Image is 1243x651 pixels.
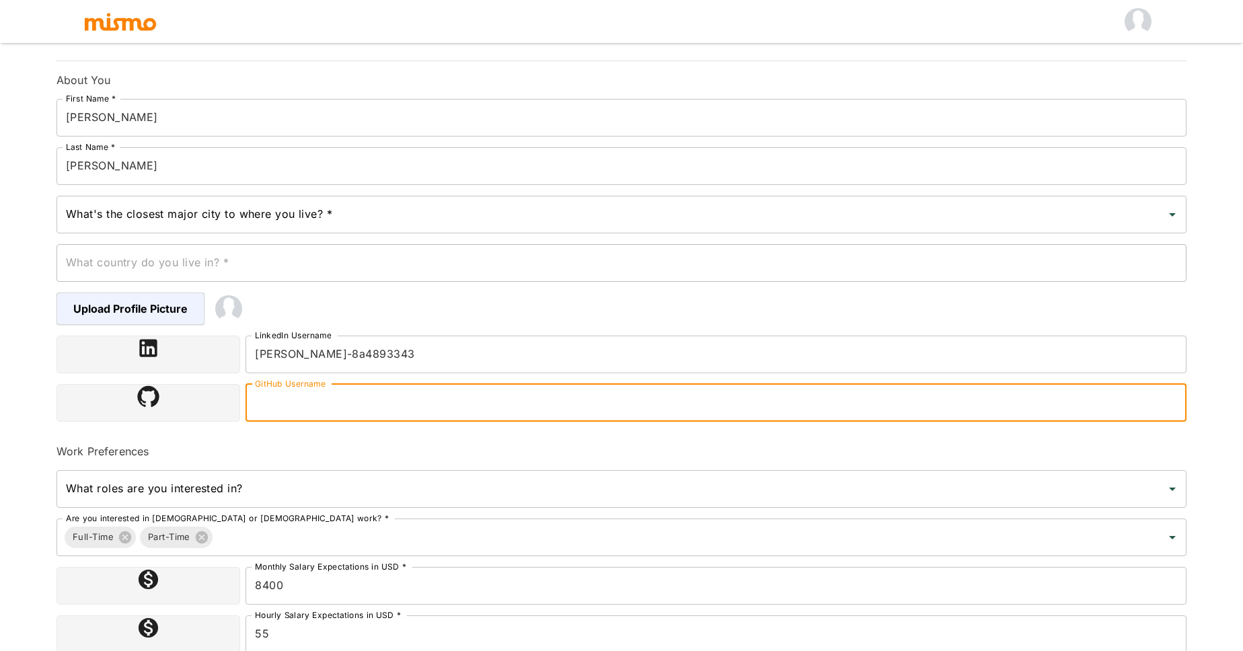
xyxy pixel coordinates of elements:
[57,443,1186,459] h6: Work Preferences
[65,529,122,545] span: Full-Time
[57,72,1186,88] h6: About You
[66,93,116,104] label: First Name *
[83,11,157,32] img: logo
[1163,205,1182,224] button: Open
[1163,528,1182,547] button: Open
[140,527,213,548] div: Part-Time
[255,330,332,341] label: LinkedIn Username
[1125,8,1152,35] img: null null
[215,295,242,322] img: 2Q==
[65,527,136,548] div: Full-Time
[255,561,406,572] label: Monthly Salary Expectations in USD *
[66,512,389,524] label: Are you interested in [DEMOGRAPHIC_DATA] or [DEMOGRAPHIC_DATA] work? *
[1163,480,1182,498] button: Open
[140,529,198,545] span: Part-Time
[255,378,326,389] label: GitHub Username
[57,293,204,325] span: Upload Profile Picture
[255,609,401,621] label: Hourly Salary Expectations in USD *
[66,141,115,153] label: Last Name *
